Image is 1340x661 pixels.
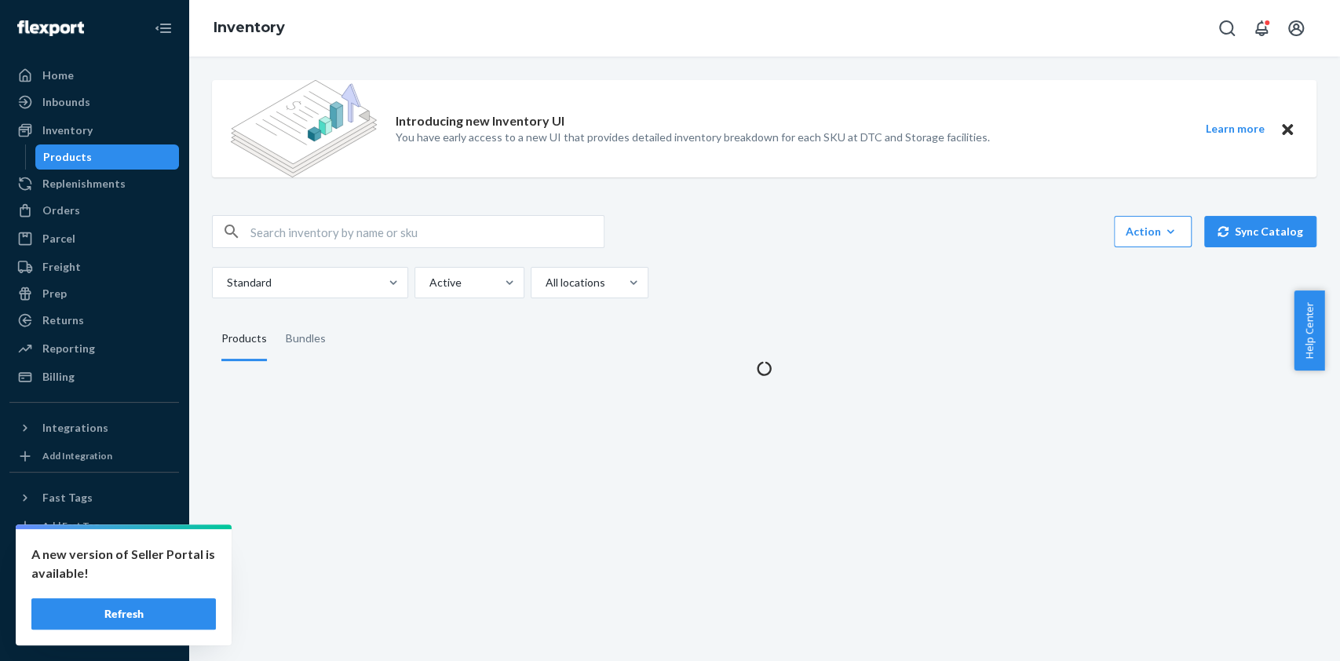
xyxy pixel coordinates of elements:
p: A new version of Seller Portal is available! [31,545,216,582]
a: Freight [9,254,179,279]
button: Open account menu [1280,13,1312,44]
a: Inbounds [9,89,179,115]
div: Freight [42,259,81,275]
ol: breadcrumbs [201,5,298,51]
a: Add Integration [9,447,179,466]
button: Close Navigation [148,13,179,44]
a: Products [35,144,180,170]
div: Billing [42,369,75,385]
div: Fast Tags [42,490,93,506]
img: new-reports-banner-icon.82668bd98b6a51aee86340f2a7b77ae3.png [231,80,377,177]
button: Sync Catalog [1204,216,1316,247]
a: Help Center [9,595,179,620]
a: Home [9,63,179,88]
div: Integrations [42,420,108,436]
button: Close [1277,119,1298,139]
div: Inbounds [42,94,90,110]
a: Prep [9,281,179,306]
a: Orders [9,198,179,223]
div: Products [221,317,267,361]
div: Add Integration [42,449,112,462]
button: Give Feedback [9,622,179,647]
div: Orders [42,203,80,218]
button: Refresh [31,598,216,630]
a: Billing [9,364,179,389]
a: Talk to Support [9,568,179,593]
a: Inventory [9,118,179,143]
button: Open Search Box [1211,13,1243,44]
div: Reporting [42,341,95,356]
div: Add Fast Tag [42,519,99,532]
div: Action [1126,224,1180,239]
button: Action [1114,216,1192,247]
button: Integrations [9,415,179,440]
button: Fast Tags [9,485,179,510]
p: You have early access to a new UI that provides detailed inventory breakdown for each SKU at DTC ... [396,130,990,145]
input: Active [428,275,429,290]
a: Reporting [9,336,179,361]
button: Help Center [1294,290,1324,371]
div: Returns [42,312,84,328]
div: Prep [42,286,67,301]
a: Parcel [9,226,179,251]
input: Standard [225,275,227,290]
a: Settings [9,542,179,567]
a: Returns [9,308,179,333]
button: Learn more [1196,119,1274,139]
a: Inventory [214,19,285,36]
div: Replenishments [42,176,126,192]
img: Flexport logo [17,20,84,36]
a: Add Fast Tag [9,517,179,535]
button: Open notifications [1246,13,1277,44]
div: Products [43,149,92,165]
div: Parcel [42,231,75,247]
div: Bundles [286,317,326,361]
div: Inventory [42,122,93,138]
p: Introducing new Inventory UI [396,112,564,130]
div: Home [42,68,74,83]
a: Replenishments [9,171,179,196]
input: All locations [544,275,546,290]
input: Search inventory by name or sku [250,216,604,247]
